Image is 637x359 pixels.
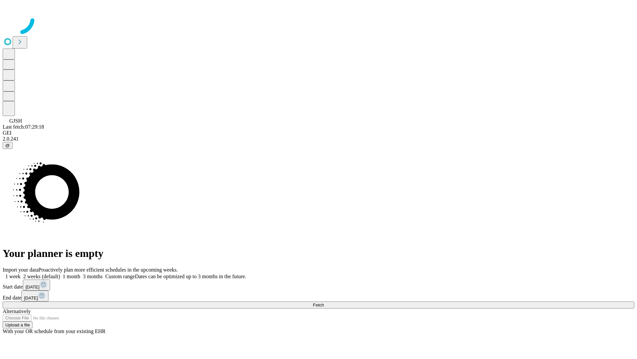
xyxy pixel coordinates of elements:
[23,280,50,291] button: [DATE]
[3,301,634,308] button: Fetch
[3,308,31,314] span: Alternatively
[24,296,38,300] span: [DATE]
[3,247,634,260] h1: Your planner is empty
[23,274,60,279] span: 2 weeks (default)
[63,274,80,279] span: 1 month
[3,142,13,149] button: @
[3,136,634,142] div: 2.0.241
[83,274,103,279] span: 3 months
[5,274,21,279] span: 1 week
[3,280,634,291] div: Start date
[313,302,324,307] span: Fetch
[3,328,106,334] span: With your OR schedule from your existing EHR
[3,267,38,273] span: Import your data
[5,143,10,148] span: @
[105,274,135,279] span: Custom range
[3,321,33,328] button: Upload a file
[3,124,44,130] span: Last fetch: 07:29:18
[21,291,48,301] button: [DATE]
[9,118,22,124] span: GJSH
[135,274,246,279] span: Dates can be optimized up to 3 months in the future.
[26,285,39,290] span: [DATE]
[3,291,634,301] div: End date
[38,267,178,273] span: Proactively plan more efficient schedules in the upcoming weeks.
[3,130,634,136] div: GEI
